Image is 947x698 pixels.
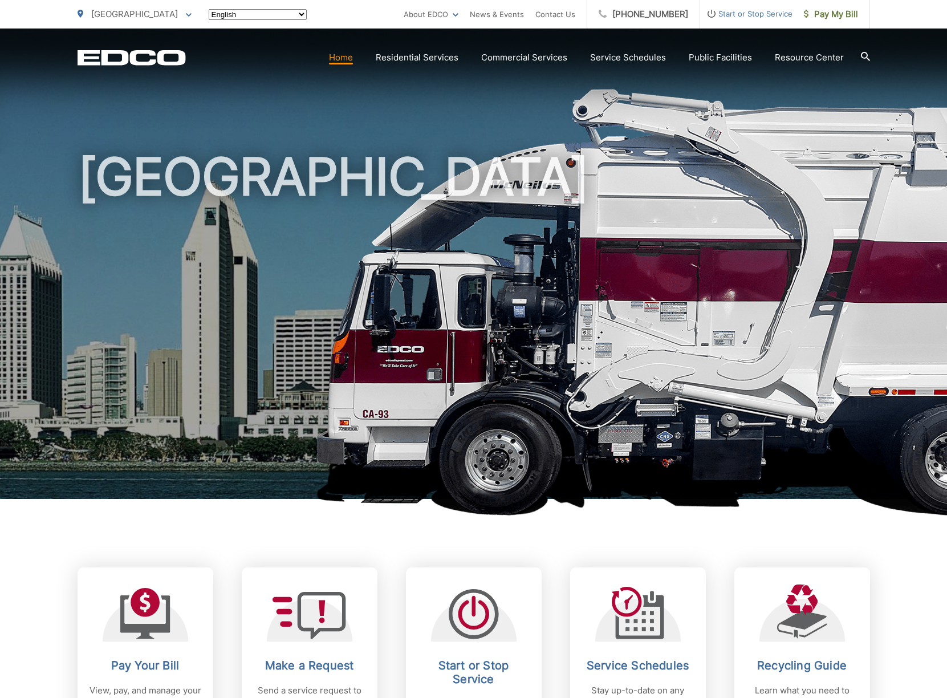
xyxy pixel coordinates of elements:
h2: Start or Stop Service [417,659,530,686]
a: Commercial Services [481,51,567,64]
a: Public Facilities [689,51,752,64]
a: Residential Services [376,51,458,64]
a: Service Schedules [590,51,666,64]
a: About EDCO [404,7,458,21]
h2: Recycling Guide [746,659,859,672]
h2: Make a Request [253,659,366,672]
a: Home [329,51,353,64]
select: Select a language [209,9,307,20]
a: News & Events [470,7,524,21]
span: Pay My Bill [804,7,858,21]
h2: Pay Your Bill [89,659,202,672]
span: [GEOGRAPHIC_DATA] [91,9,178,19]
a: EDCD logo. Return to the homepage. [78,50,186,66]
h1: [GEOGRAPHIC_DATA] [78,148,870,509]
a: Resource Center [775,51,844,64]
a: Contact Us [535,7,575,21]
h2: Service Schedules [582,659,694,672]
